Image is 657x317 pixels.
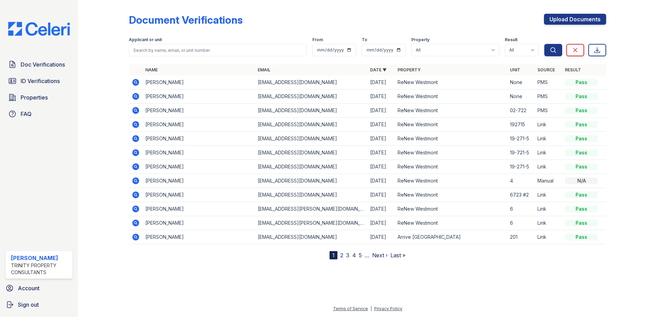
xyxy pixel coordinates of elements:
td: PMS [535,75,562,90]
td: ReNew Westmont [395,75,507,90]
td: ReNew Westmont [395,118,507,132]
a: Account [3,281,75,295]
a: Properties [5,91,73,104]
td: ReNew Westmont [395,160,507,174]
a: ID Verifications [5,74,73,88]
label: Result [505,37,517,43]
td: [DATE] [367,160,395,174]
td: [PERSON_NAME] [143,90,255,104]
td: ReNew Westmont [395,90,507,104]
td: Link [535,188,562,202]
div: Pass [565,79,598,86]
td: 6 [507,216,535,230]
a: Next › [372,252,388,259]
input: Search by name, email, or unit number [129,44,307,56]
td: [DATE] [367,104,395,118]
a: FAQ [5,107,73,121]
td: [EMAIL_ADDRESS][PERSON_NAME][DOMAIN_NAME] [255,216,367,230]
span: FAQ [21,110,32,118]
td: [PERSON_NAME] [143,230,255,244]
td: ReNew Westmont [395,188,507,202]
div: Pass [565,93,598,100]
div: Pass [565,107,598,114]
label: From [312,37,323,43]
td: 19-271-5 [507,160,535,174]
a: Name [145,67,158,72]
div: | [370,306,372,311]
label: Applicant or unit [129,37,162,43]
td: [PERSON_NAME] [143,104,255,118]
td: [EMAIL_ADDRESS][PERSON_NAME][DOMAIN_NAME] [255,202,367,216]
a: 2 [340,252,343,259]
label: To [362,37,367,43]
td: Arrive [GEOGRAPHIC_DATA] [395,230,507,244]
a: Property [398,67,421,72]
td: [EMAIL_ADDRESS][DOMAIN_NAME] [255,132,367,146]
td: [PERSON_NAME] [143,75,255,90]
div: Pass [565,220,598,226]
td: ReNew Westmont [395,202,507,216]
td: [DATE] [367,216,395,230]
img: CE_Logo_Blue-a8612792a0a2168367f1c8372b55b34899dd931a85d93a1a3d3e32e68fde9ad4.png [3,22,75,36]
span: Properties [21,93,48,102]
td: Link [535,230,562,244]
div: [PERSON_NAME] [11,254,70,262]
td: [EMAIL_ADDRESS][DOMAIN_NAME] [255,174,367,188]
td: [DATE] [367,75,395,90]
div: Trinity Property Consultants [11,262,70,276]
div: 1 [330,251,337,259]
td: ReNew Westmont [395,146,507,160]
div: Document Verifications [129,14,243,26]
a: Sign out [3,298,75,312]
td: Link [535,132,562,146]
div: Pass [565,234,598,240]
div: Pass [565,135,598,142]
td: Link [535,216,562,230]
td: 192715 [507,118,535,132]
td: [EMAIL_ADDRESS][DOMAIN_NAME] [255,90,367,104]
label: Property [411,37,430,43]
a: 3 [346,252,349,259]
td: None [507,75,535,90]
td: [DATE] [367,174,395,188]
div: Pass [565,149,598,156]
td: [DATE] [367,132,395,146]
td: [PERSON_NAME] [143,202,255,216]
td: 02-722 [507,104,535,118]
td: [EMAIL_ADDRESS][DOMAIN_NAME] [255,160,367,174]
a: Privacy Policy [374,306,402,311]
td: 19-271-5 [507,132,535,146]
span: Doc Verifications [21,60,65,69]
td: [PERSON_NAME] [143,146,255,160]
td: [EMAIL_ADDRESS][DOMAIN_NAME] [255,118,367,132]
a: Doc Verifications [5,58,73,71]
div: N/A [565,177,598,184]
td: [DATE] [367,202,395,216]
td: Link [535,202,562,216]
span: ID Verifications [21,77,60,85]
a: Terms of Service [333,306,368,311]
td: [EMAIL_ADDRESS][DOMAIN_NAME] [255,104,367,118]
td: 19-721-5 [507,146,535,160]
td: PMS [535,104,562,118]
span: … [365,251,369,259]
td: [EMAIL_ADDRESS][DOMAIN_NAME] [255,188,367,202]
td: ReNew Westmont [395,132,507,146]
div: Pass [565,191,598,198]
td: ReNew Westmont [395,216,507,230]
a: Date ▼ [370,67,387,72]
a: Upload Documents [544,14,606,25]
td: ReNew Westmont [395,104,507,118]
td: [PERSON_NAME] [143,160,255,174]
td: 6 [507,202,535,216]
td: [DATE] [367,188,395,202]
div: Pass [565,206,598,212]
div: Pass [565,121,598,128]
td: Link [535,146,562,160]
a: Result [565,67,581,72]
a: Last » [390,252,405,259]
a: 5 [359,252,362,259]
td: [DATE] [367,230,395,244]
td: 4 [507,174,535,188]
